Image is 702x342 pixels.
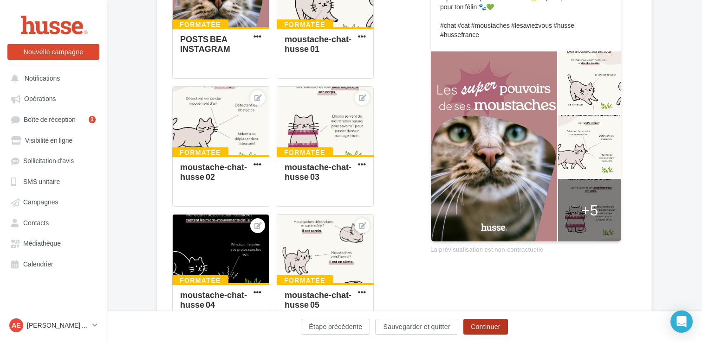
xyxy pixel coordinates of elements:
div: moustache-chat-husse 04 [180,290,247,310]
button: Notifications [6,70,97,86]
span: Sollicitation d'avis [23,157,74,165]
span: Boîte de réception [24,115,76,123]
div: 3 [89,116,96,123]
a: Médiathèque [6,234,101,251]
a: Sollicitation d'avis [6,152,101,169]
p: [PERSON_NAME] et [PERSON_NAME] [27,321,89,330]
a: Opérations [6,90,101,107]
div: Formatée [172,147,228,158]
span: Contacts [23,219,49,227]
div: Formatée [172,275,228,285]
span: Campagnes [23,198,58,206]
a: Boîte de réception3 [6,111,101,128]
div: Formatée [277,147,333,158]
span: Opérations [24,95,56,103]
span: Médiathèque [23,240,61,247]
div: Formatée [277,275,333,285]
div: +5 [581,199,598,221]
div: Formatée [172,19,228,30]
span: Ae [12,321,20,330]
div: moustache-chat-husse 01 [285,34,351,54]
div: POSTS BEA INSTAGRAM [180,34,230,54]
div: La prévisualisation est non-contractuelle [430,242,622,254]
span: Calendrier [23,260,53,268]
div: moustache-chat-husse 02 [180,162,247,182]
span: Notifications [25,74,60,82]
div: moustache-chat-husse 05 [285,290,351,310]
a: Ae [PERSON_NAME] et [PERSON_NAME] [7,317,99,334]
a: Contacts [6,214,101,231]
button: Étape précédente [301,319,370,335]
button: Continuer [463,319,508,335]
div: Open Intercom Messenger [670,310,693,333]
span: Visibilité en ligne [25,136,72,144]
span: SMS unitaire [23,177,60,185]
div: moustache-chat-husse 03 [285,162,351,182]
div: Formatée [277,19,333,30]
a: Campagnes [6,193,101,210]
button: Nouvelle campagne [7,44,99,60]
a: SMS unitaire [6,173,101,190]
a: Calendrier [6,255,101,272]
a: Visibilité en ligne [6,132,101,148]
button: Sauvegarder et quitter [375,319,458,335]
